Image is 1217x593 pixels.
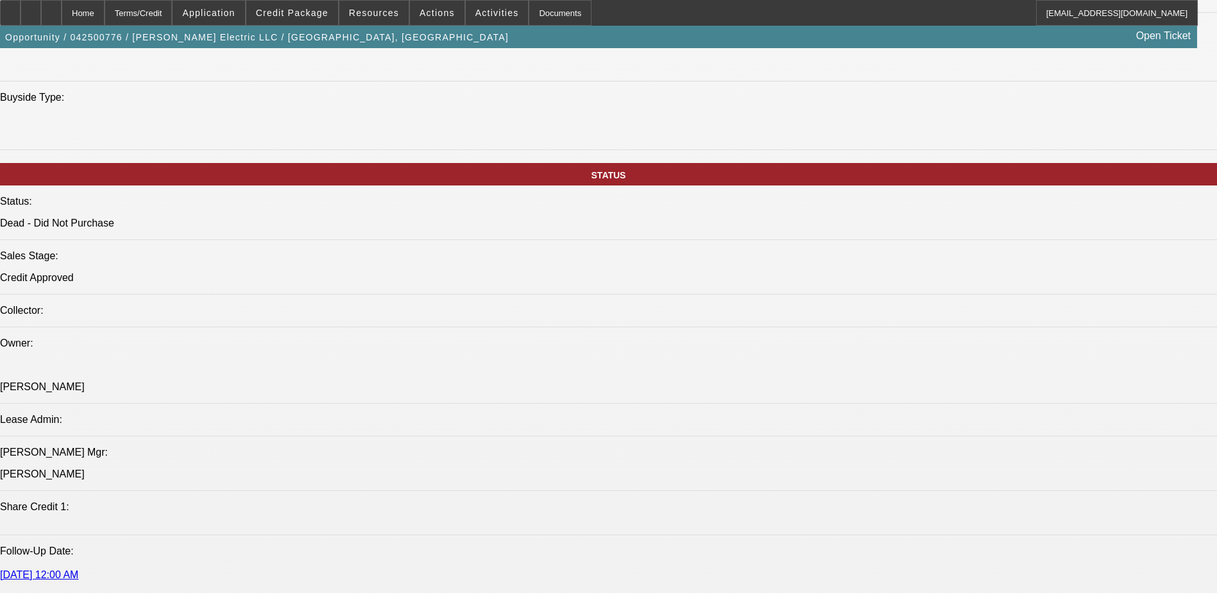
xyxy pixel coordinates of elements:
span: Credit Package [256,8,328,18]
span: Resources [349,8,399,18]
button: Credit Package [246,1,338,25]
span: Application [182,8,235,18]
button: Resources [339,1,409,25]
button: Activities [466,1,529,25]
span: Opportunity / 042500776 / [PERSON_NAME] Electric LLC / [GEOGRAPHIC_DATA], [GEOGRAPHIC_DATA] [5,32,509,42]
button: Application [173,1,244,25]
span: Actions [420,8,455,18]
button: Actions [410,1,464,25]
span: Activities [475,8,519,18]
a: Open Ticket [1131,25,1196,47]
span: STATUS [591,170,626,180]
